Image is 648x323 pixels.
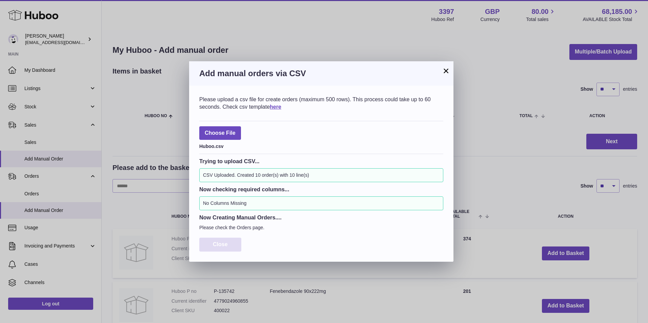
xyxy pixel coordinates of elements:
h3: Add manual orders via CSV [199,68,443,79]
div: Huboo.csv [199,142,443,150]
button: Close [199,238,241,252]
h3: Now Creating Manual Orders.... [199,214,443,221]
div: Please upload a csv file for create orders (maximum 500 rows). This process could take up to 60 s... [199,96,443,110]
h3: Trying to upload CSV... [199,157,443,165]
h3: Now checking required columns... [199,186,443,193]
div: CSV Uploaded. Created 10 order(s) with 10 line(s) [199,168,443,182]
span: Choose File [199,126,241,140]
div: No Columns Missing [199,196,443,210]
span: Close [213,241,228,247]
a: here [270,104,281,110]
button: × [442,67,450,75]
p: Please check the Orders page. [199,224,443,231]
